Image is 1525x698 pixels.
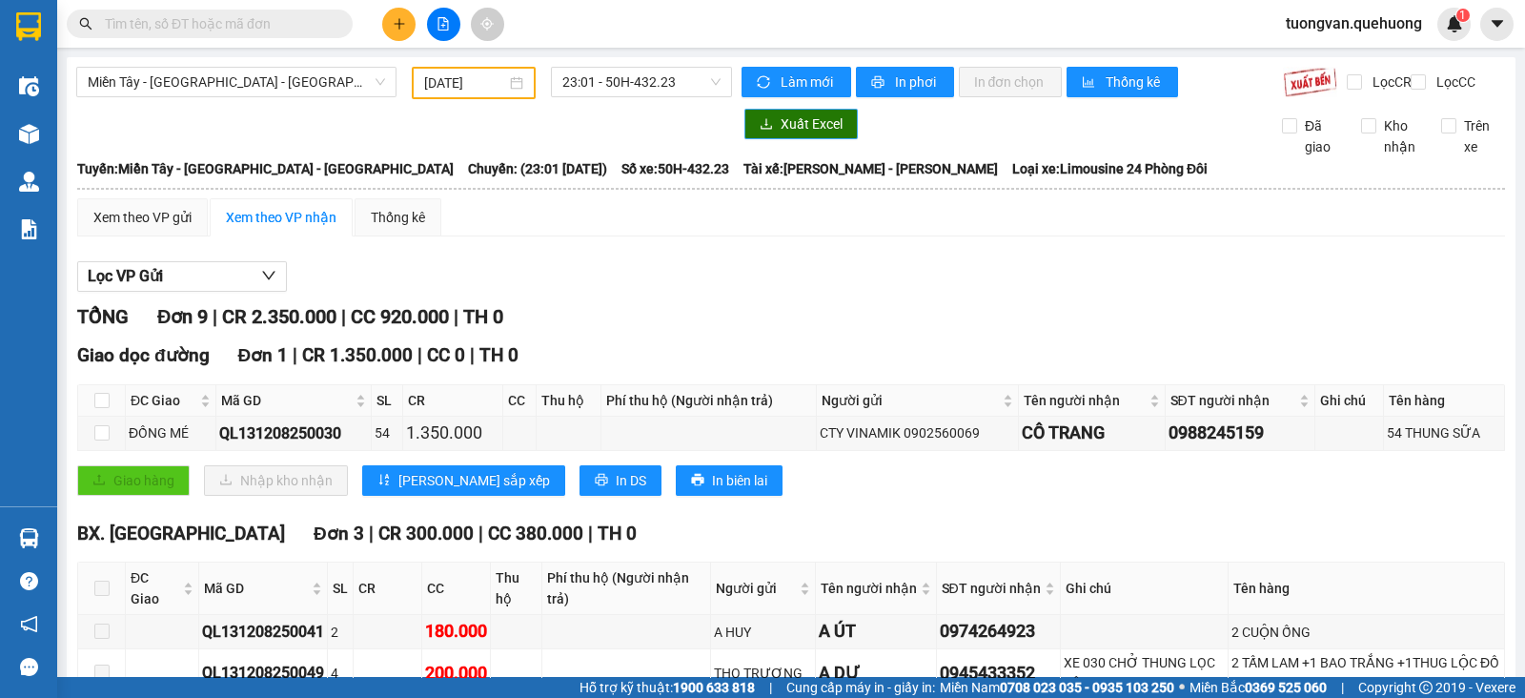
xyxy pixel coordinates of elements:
span: CC 920.000 [351,305,449,328]
span: | [369,523,374,544]
th: Tên hàng [1229,563,1505,615]
button: aim [471,8,504,41]
button: printerIn phơi [856,67,954,97]
span: Làm mới [781,72,836,92]
span: 23:01 - 50H-432.23 [562,68,720,96]
span: printer [691,473,704,488]
input: 12/08/2025 [424,72,507,93]
td: QL131208250049 [199,649,328,698]
button: uploadGiao hàng [77,465,190,496]
span: Người gửi [822,390,999,411]
span: Mã GD [204,578,308,599]
b: Tuyến: Miền Tây - [GEOGRAPHIC_DATA] - [GEOGRAPHIC_DATA] [77,161,454,176]
th: Phí thu hộ (Người nhận trả) [542,563,710,615]
span: | [341,305,346,328]
span: Trên xe [1456,115,1506,157]
button: bar-chartThống kê [1067,67,1178,97]
span: Mã GD [221,390,353,411]
div: Xem theo VP nhận [226,207,336,228]
span: Kho nhận [1376,115,1426,157]
div: CTY VINAMIK 0902560069 [820,422,1015,443]
div: 0945433352 [940,660,1057,687]
img: 9k= [1283,67,1337,97]
div: QL131208250041 [202,620,324,644]
button: sort-ascending[PERSON_NAME] sắp xếp [362,465,565,496]
span: Lọc CC [1429,72,1478,92]
th: CR [403,385,503,417]
div: 0988245159 [1169,420,1312,446]
div: 2 TẤM LAM +1 BAO TRẮNG +1THUG LỘC ĐỒ XE [1231,652,1501,694]
span: Hỗ trợ kỹ thuật: [579,677,755,698]
div: Thống kê [371,207,425,228]
span: Cung cấp máy in - giấy in: [786,677,935,698]
td: QL131208250041 [199,615,328,648]
div: 4 [331,663,350,684]
span: down [261,268,276,283]
img: warehouse-icon [19,172,39,192]
div: 0974264923 [940,618,1057,645]
span: Đơn 9 [157,305,208,328]
div: 54 THUNG SỮA [1387,422,1501,443]
span: CR 2.350.000 [222,305,336,328]
td: CÔ TRANG [1019,417,1166,450]
span: Giao dọc đường [77,344,210,366]
div: 1.350.000 [406,420,499,446]
span: In phơi [895,72,939,92]
div: ĐỒNG MÉ [129,422,213,443]
span: 1 [1459,9,1466,22]
div: 2 [331,622,350,643]
button: downloadXuất Excel [744,109,858,139]
span: | [293,344,297,366]
th: SL [328,563,354,615]
div: QL131208250030 [219,421,369,445]
span: aim [480,17,494,31]
button: In đơn chọn [959,67,1063,97]
span: Thống kê [1106,72,1163,92]
span: | [454,305,458,328]
th: CC [503,385,537,417]
span: ĐC Giao [131,390,196,411]
span: question-circle [20,572,38,590]
button: Lọc VP Gửi [77,261,287,292]
th: Thu hộ [537,385,601,417]
span: Tên người nhận [821,578,917,599]
div: Xem theo VP gửi [93,207,192,228]
span: In biên lai [712,470,767,491]
span: printer [871,75,887,91]
th: Ghi chú [1315,385,1383,417]
span: Đơn 1 [238,344,289,366]
span: | [213,305,217,328]
button: plus [382,8,416,41]
div: 2 CUỘN ỐNG [1231,622,1501,643]
img: icon-new-feature [1446,15,1463,32]
th: Ghi chú [1061,563,1229,615]
span: tuongvan.quehuong [1271,11,1437,35]
div: 180.000 [425,618,487,645]
span: CC 380.000 [488,523,583,544]
button: downloadNhập kho nhận [204,465,348,496]
span: sort-ascending [377,473,391,488]
th: SL [372,385,403,417]
th: CC [422,563,491,615]
span: Xuất Excel [781,113,843,134]
span: caret-down [1489,15,1506,32]
img: warehouse-icon [19,124,39,144]
button: syncLàm mới [742,67,851,97]
span: TH 0 [479,344,518,366]
span: CR 1.350.000 [302,344,413,366]
div: THỌ TRƯƠNG [714,663,812,684]
span: search [79,17,92,31]
span: plus [393,17,406,31]
strong: 0708 023 035 - 0935 103 250 [1000,680,1174,695]
img: warehouse-icon [19,528,39,548]
span: BX. [GEOGRAPHIC_DATA] [77,523,285,544]
th: Phí thu hộ (Người nhận trả) [601,385,816,417]
span: Lọc VP Gửi [88,264,163,288]
span: In DS [616,470,646,491]
span: Loại xe: Limousine 24 Phòng Đôi [1012,158,1208,179]
span: printer [595,473,608,488]
span: TH 0 [463,305,503,328]
img: logo-vxr [16,12,41,41]
sup: 1 [1456,9,1470,22]
td: QL131208250030 [216,417,373,450]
